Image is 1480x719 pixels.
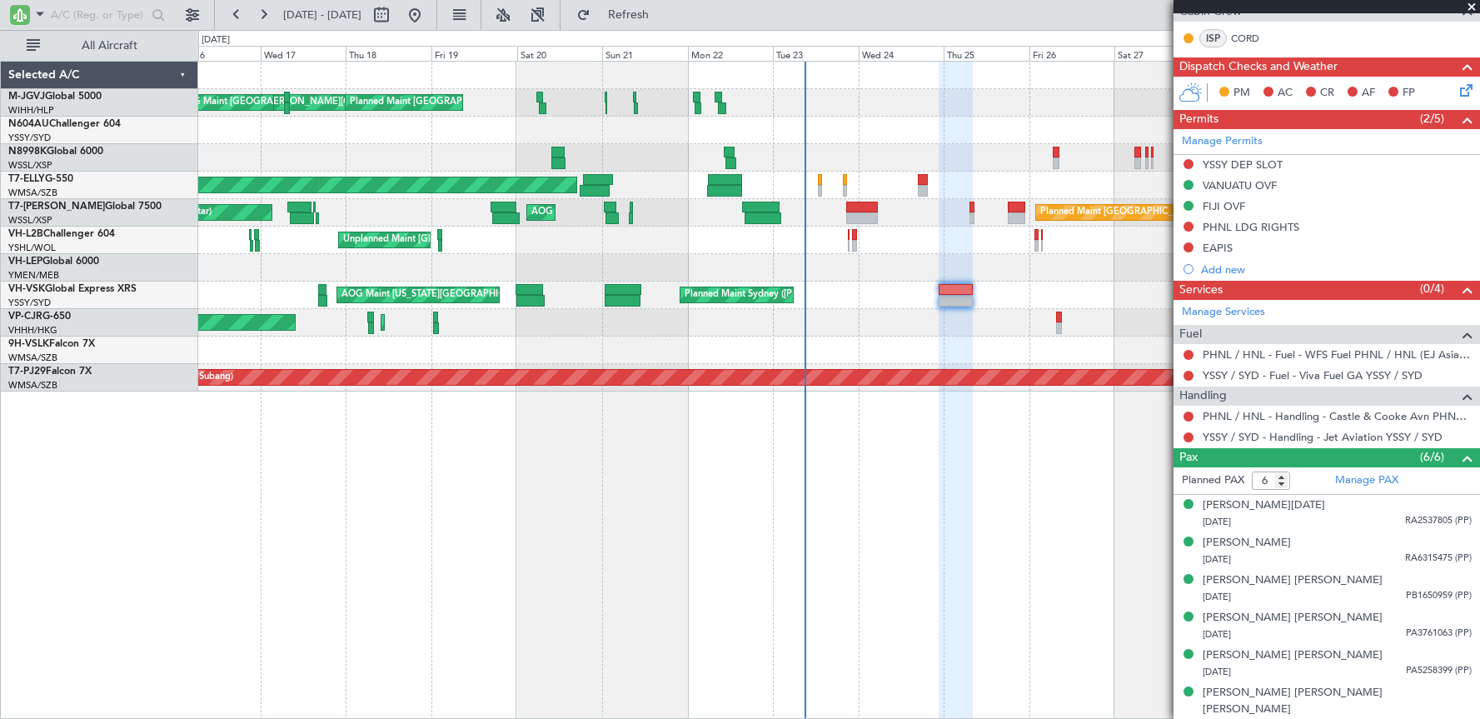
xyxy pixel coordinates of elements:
span: (2/5) [1420,110,1444,127]
a: T7-ELLYG-550 [8,174,73,184]
div: Tue 16 [175,46,261,61]
div: YSSY DEP SLOT [1203,157,1283,172]
span: T7-[PERSON_NAME] [8,202,105,212]
div: Planned Maint Sydney ([PERSON_NAME] Intl) [685,282,878,307]
span: Dispatch Checks and Weather [1179,57,1338,77]
a: YMEN/MEB [8,269,59,282]
a: YSSY / SYD - Handling - Jet Aviation YSSY / SYD [1203,430,1443,444]
a: VP-CJRG-650 [8,312,71,322]
span: Refresh [594,9,664,21]
div: Thu 18 [346,46,431,61]
span: Pax [1179,448,1198,467]
label: Planned PAX [1182,472,1244,489]
input: A/C (Reg. or Type) [51,2,147,27]
a: N604AUChallenger 604 [8,119,121,129]
div: Planned Maint [GEOGRAPHIC_DATA] (Seletar) [1040,200,1236,225]
a: YSHL/WOL [8,242,56,254]
a: WSSL/XSP [8,159,52,172]
span: 9H-VSLK [8,339,49,349]
div: [PERSON_NAME][DATE] [1203,497,1325,514]
span: FP [1403,85,1415,102]
div: Thu 25 [944,46,1029,61]
div: [PERSON_NAME] [PERSON_NAME] [1203,647,1383,664]
div: [PERSON_NAME] [1203,535,1291,552]
span: PB1650959 (PP) [1406,589,1472,603]
a: CORD [1231,31,1268,46]
span: AC [1278,85,1293,102]
span: Services [1179,281,1223,300]
div: Sun 21 [602,46,688,61]
a: WMSA/SZB [8,379,57,392]
div: [DATE] [202,33,230,47]
div: Fri 19 [431,46,517,61]
a: VHHH/HKG [8,324,57,337]
div: Unplanned Maint [GEOGRAPHIC_DATA] ([GEOGRAPHIC_DATA]) [343,227,617,252]
div: [PERSON_NAME] [PERSON_NAME] [1203,610,1383,627]
span: T7-PJ29 [8,367,46,377]
a: WMSA/SZB [8,187,57,199]
div: Wed 17 [261,46,346,61]
a: Manage PAX [1335,472,1398,489]
span: VH-VSK [8,284,45,294]
span: PA5258399 (PP) [1406,664,1472,678]
div: PHNL LDG RIGHTS [1203,220,1299,234]
div: [PERSON_NAME] [PERSON_NAME] [PERSON_NAME] [1203,685,1472,717]
span: [DATE] - [DATE] [283,7,361,22]
div: AOG Maint [US_STATE][GEOGRAPHIC_DATA] ([US_STATE] City Intl) [341,282,626,307]
div: VANUATU OVF [1203,178,1277,192]
span: N604AU [8,119,49,129]
a: T7-[PERSON_NAME]Global 7500 [8,202,162,212]
div: Planned Maint [GEOGRAPHIC_DATA] (Seletar) [350,90,546,115]
span: (0/4) [1420,280,1444,297]
div: [PERSON_NAME] [PERSON_NAME] [1203,572,1383,589]
a: N8998KGlobal 6000 [8,147,103,157]
span: Fuel [1179,325,1202,344]
span: All Aircraft [43,40,176,52]
span: VH-L2B [8,229,43,239]
div: FIJI OVF [1203,199,1245,213]
span: Permits [1179,110,1218,129]
div: AOG Maint [GEOGRAPHIC_DATA] (Seletar) [531,200,715,225]
a: Manage Services [1182,304,1265,321]
button: Refresh [569,2,669,28]
span: VH-LEP [8,257,42,267]
div: EAPIS [1203,241,1233,255]
span: N8998K [8,147,47,157]
div: ISP [1199,29,1227,47]
a: PHNL / HNL - Handling - Castle & Cooke Avn PHNL / HNL [1203,409,1472,423]
span: PA3761063 (PP) [1406,627,1472,641]
span: Handling [1179,387,1227,406]
span: CR [1320,85,1334,102]
span: [DATE] [1203,591,1231,603]
div: Add new [1201,262,1472,277]
span: PM [1233,85,1250,102]
div: Wed 24 [859,46,944,61]
span: [DATE] [1203,628,1231,641]
span: RA6315475 (PP) [1405,552,1472,566]
span: [DATE] [1203,516,1231,528]
a: YSSY/SYD [8,297,51,309]
a: 9H-VSLKFalcon 7X [8,339,95,349]
span: T7-ELLY [8,174,45,184]
a: WIHH/HLP [8,104,54,117]
div: Mon 22 [688,46,774,61]
a: VH-VSKGlobal Express XRS [8,284,137,294]
span: [DATE] [1203,666,1231,678]
span: AF [1362,85,1375,102]
div: Fri 26 [1029,46,1115,61]
a: PHNL / HNL - Fuel - WFS Fuel PHNL / HNL (EJ Asia Only) [1203,347,1472,362]
span: RA2537805 (PP) [1405,514,1472,528]
a: WSSL/XSP [8,214,52,227]
span: [DATE] [1203,553,1231,566]
span: M-JGVJ [8,92,45,102]
div: Tue 23 [773,46,859,61]
div: Sat 20 [517,46,603,61]
a: Manage Permits [1182,133,1263,150]
span: (6/6) [1420,448,1444,466]
a: YSSY/SYD [8,132,51,144]
a: YSSY / SYD - Fuel - Viva Fuel GA YSSY / SYD [1203,368,1423,382]
a: WMSA/SZB [8,352,57,364]
button: All Aircraft [18,32,181,59]
span: VP-CJR [8,312,42,322]
a: M-JGVJGlobal 5000 [8,92,102,102]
